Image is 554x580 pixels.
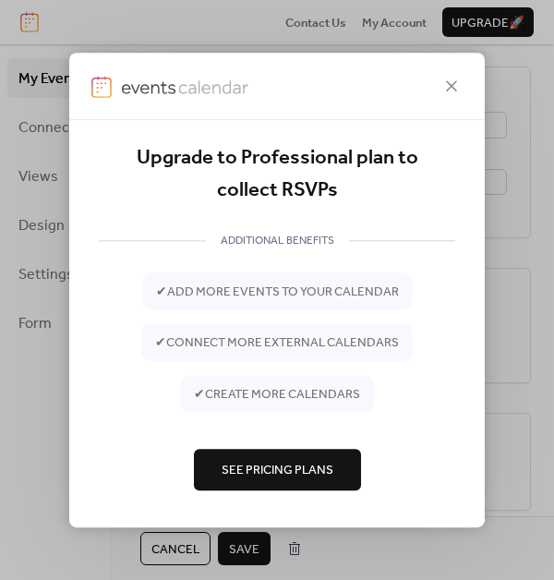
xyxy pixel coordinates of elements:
[121,76,248,98] img: logo-type
[91,76,112,98] img: logo-icon
[222,461,333,479] span: See Pricing Plans
[194,385,360,404] span: ✔ create more calendars
[99,142,455,208] div: Upgrade to Professional plan to collect RSVPs
[156,283,399,301] span: ✔ add more events to your calendar
[155,334,399,353] span: ✔ connect more external calendars
[206,232,349,250] span: ADDITIONAL BENEFITS
[194,449,361,489] button: See Pricing Plans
